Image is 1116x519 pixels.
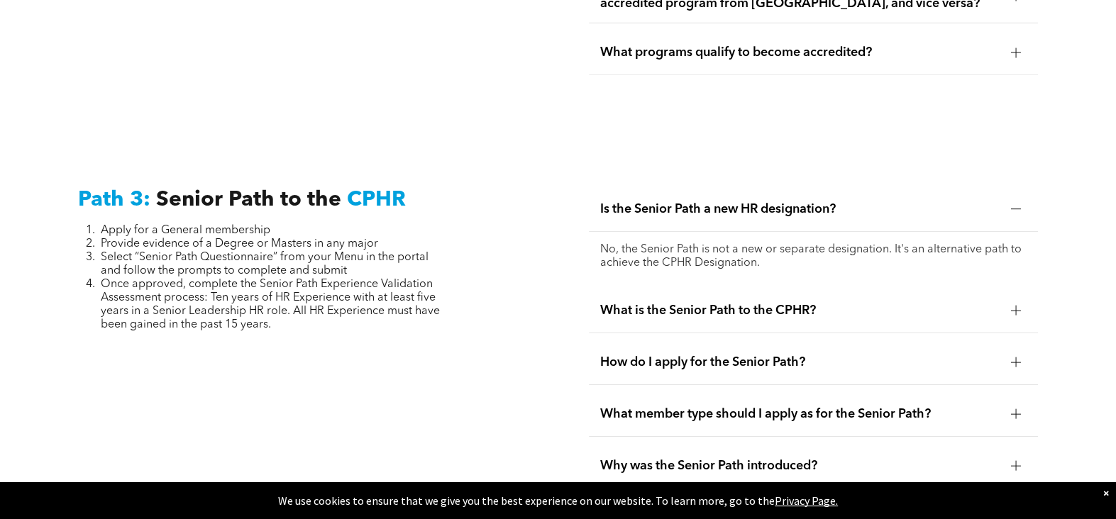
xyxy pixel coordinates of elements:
span: What member type should I apply as for the Senior Path? [600,406,999,422]
span: Why was the Senior Path introduced? [600,458,999,474]
div: Dismiss notification [1103,486,1109,500]
span: Select “Senior Path Questionnaire” from your Menu in the portal and follow the prompts to complet... [101,252,429,277]
span: What is the Senior Path to the CPHR? [600,303,999,318]
span: What programs qualify to become accredited? [600,45,999,60]
span: Path 3: [78,189,150,211]
span: CPHR [347,189,406,211]
span: Provide evidence of a Degree or Masters in any major [101,238,378,250]
span: Senior Path to the [156,189,341,211]
span: Is the Senior Path a new HR designation? [600,201,999,217]
a: Privacy Page. [775,493,838,508]
span: How do I apply for the Senior Path? [600,355,999,370]
span: Once approved, complete the Senior Path Experience Validation Assessment process: Ten years of HR... [101,279,440,330]
span: Apply for a General membership [101,225,270,236]
p: No, the Senior Path is not a new or separate designation. It's an alternative path to achieve the... [600,243,1026,270]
